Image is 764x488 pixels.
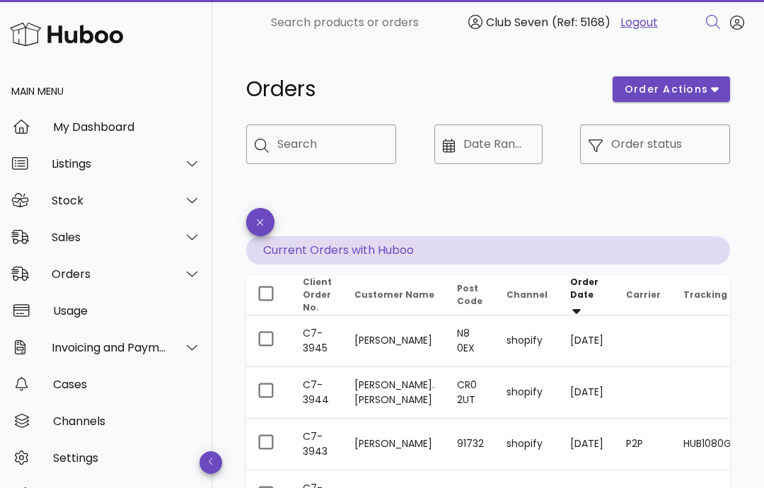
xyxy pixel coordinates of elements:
td: [DATE] [559,367,615,419]
div: My Dashboard [53,120,201,134]
td: [PERSON_NAME] [343,315,446,367]
th: Customer Name [343,276,446,315]
span: Order Date [570,276,598,301]
h1: Orders [246,76,596,102]
span: Post Code [457,282,482,307]
div: Settings [53,451,201,465]
td: [DATE] [559,315,615,367]
div: Sales [52,231,167,244]
td: C7-3944 [291,367,343,419]
img: Huboo Logo [10,19,123,50]
th: Order Date: Sorted descending. Activate to remove sorting. [559,276,615,315]
span: Club Seven [486,14,548,30]
td: C7-3945 [291,315,343,367]
td: 91732 [446,419,495,470]
div: Usage [53,304,201,318]
div: Listings [52,157,167,170]
div: Stock [52,194,167,207]
td: [PERSON_NAME] [343,419,446,470]
td: shopify [495,419,559,470]
td: [DATE] [559,419,615,470]
div: Orders [52,267,167,281]
span: Client Order No. [303,276,332,313]
div: Channels [53,414,201,428]
span: Carrier [626,289,661,301]
button: order actions [613,76,730,102]
span: Customer Name [354,289,434,301]
td: shopify [495,315,559,367]
div: Cases [53,378,201,391]
td: P2P [615,419,672,470]
th: Post Code [446,276,495,315]
a: Logout [620,14,658,31]
th: Client Order No. [291,276,343,315]
span: (Ref: 5168) [552,14,610,30]
div: Invoicing and Payments [52,341,167,354]
th: Channel [495,276,559,315]
td: [PERSON_NAME]. [PERSON_NAME] [343,367,446,419]
p: Current Orders with Huboo [246,236,730,265]
span: Tracking No. [683,289,746,301]
td: C7-3943 [291,419,343,470]
th: Carrier [615,276,672,315]
td: CR0 2UT [446,367,495,419]
span: Channel [507,289,548,301]
span: order actions [624,82,709,97]
td: shopify [495,367,559,419]
td: N8 0EX [446,315,495,367]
